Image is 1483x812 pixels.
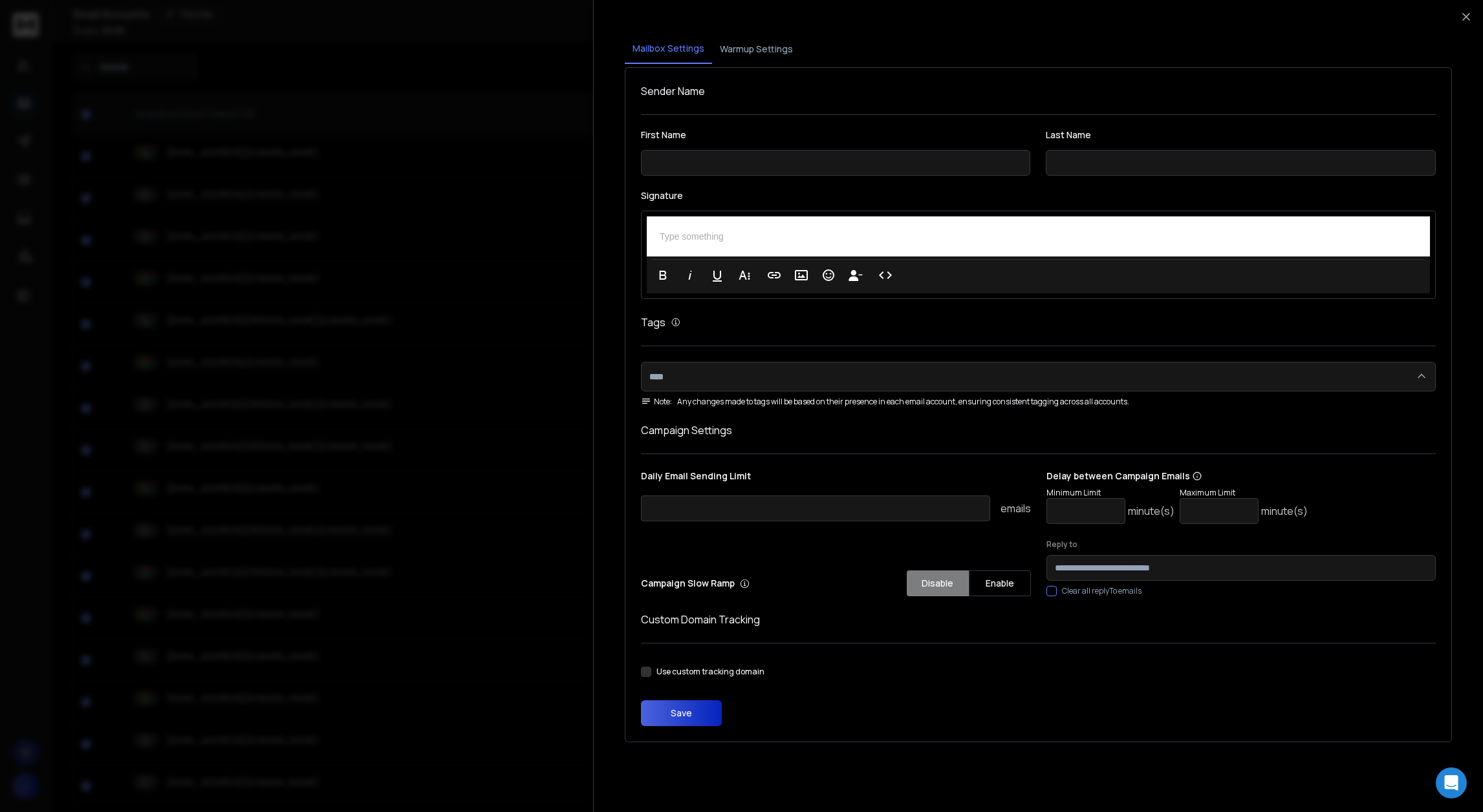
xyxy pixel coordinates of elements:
h1: Tags [641,315,666,330]
label: Reply to [1046,539,1436,550]
div: Any changes made to tags will be based on their presence in each email account, ensuring consiste... [641,397,1436,407]
button: Bold (⌘B) [651,262,675,288]
button: Code View [873,262,898,288]
button: More Text [732,262,757,288]
button: Underline (⌘U) [705,262,730,288]
label: Use custom tracking domain [656,667,764,677]
p: Campaign Slow Ramp [641,577,750,590]
p: Minimum Limit [1046,488,1174,498]
p: Maximum Limit [1180,488,1308,498]
button: Enable [969,570,1031,596]
p: Delay between Campaign Emails [1046,470,1308,483]
button: Insert Link (⌘K) [762,262,786,288]
label: Last Name [1046,130,1436,140]
p: minute(s) [1128,503,1174,519]
button: Emoticons [816,262,841,288]
button: Mailbox Settings [625,34,712,64]
label: Signature [641,191,1436,200]
button: Warmup Settings [712,35,801,63]
div: Open Intercom Messenger [1436,767,1467,798]
h1: Custom Domain Tracking [641,612,1436,627]
button: Disable [907,570,969,596]
label: First Name [641,130,1030,140]
button: Insert Image (⌘P) [789,262,814,288]
span: Note: [641,397,672,407]
p: Daily Email Sending Limit [641,470,1030,488]
p: emails [1001,501,1031,516]
label: Clear all replyTo emails [1062,586,1142,596]
button: Insert Unsubscribe Link [843,262,868,288]
button: Italic (⌘I) [678,262,702,288]
h1: Sender Name [641,83,1436,99]
p: minute(s) [1261,503,1308,519]
h1: Campaign Settings [641,422,1436,438]
button: Save [641,700,722,726]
